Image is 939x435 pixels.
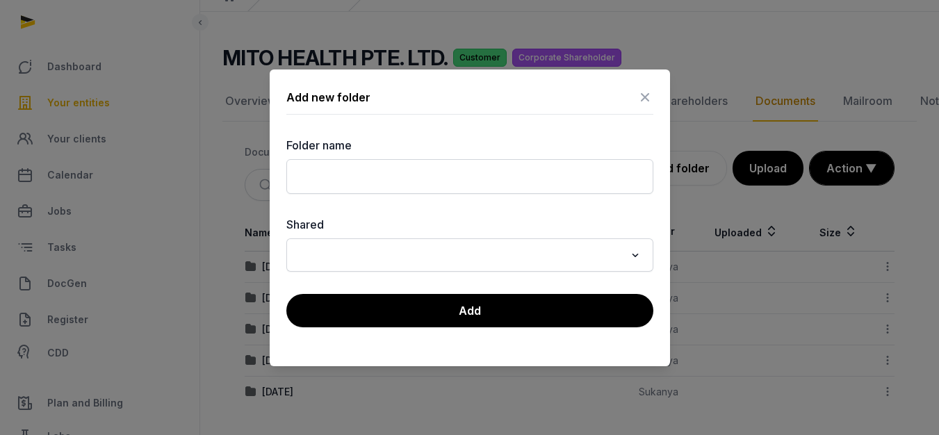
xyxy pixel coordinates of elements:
label: Shared [286,216,653,233]
div: Search for option [293,243,646,268]
div: Add new folder [286,89,370,106]
label: Folder name [286,137,653,154]
input: Search for option [295,245,625,265]
button: Add [286,294,653,327]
